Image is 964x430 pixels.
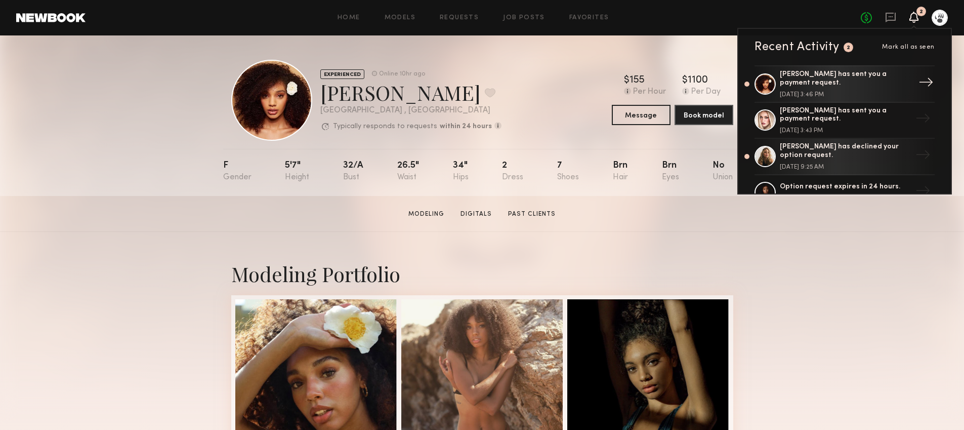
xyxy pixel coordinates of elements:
p: Typically responds to requests [333,123,437,130]
div: 2 [919,9,923,15]
a: Home [338,15,360,21]
div: [DATE] 3:43 PM [780,128,911,134]
div: 155 [630,75,645,86]
a: Modeling [404,210,448,219]
div: EXPERIENCED [320,69,364,79]
a: Digitals [456,210,496,219]
div: No [712,161,733,182]
div: → [911,143,935,170]
a: [PERSON_NAME] has sent you a payment request.[DATE] 3:46 PM→ [755,65,935,103]
button: Message [612,105,670,125]
div: → [914,71,938,97]
div: [PERSON_NAME] has declined your option request. [780,143,911,160]
a: Job Posts [503,15,545,21]
div: [PERSON_NAME] has sent you a payment request. [780,107,911,124]
b: within 24 hours [440,123,492,130]
div: 2 [847,45,851,51]
div: [PERSON_NAME] has sent you a payment request. [780,70,911,88]
div: Modeling Portfolio [231,260,733,287]
div: 32/a [343,161,363,182]
span: Mark all as seen [882,44,935,50]
div: $ [624,75,630,86]
div: 1100 [688,75,708,86]
div: 7 [557,161,579,182]
div: [PERSON_NAME] [320,79,501,106]
div: [DATE] 3:46 PM [780,92,911,98]
a: Models [385,15,415,21]
button: Book model [675,105,733,125]
a: Requests [440,15,479,21]
div: → [911,179,935,206]
a: Option request expires in 24 hours.→ [755,175,935,211]
div: 2 [502,161,523,182]
div: Per Hour [633,88,666,97]
div: [DATE] 9:25 AM [780,164,911,170]
div: Recent Activity [755,41,840,53]
div: $ [682,75,688,86]
div: → [911,107,935,133]
a: Past Clients [504,210,560,219]
a: [PERSON_NAME] has declined your option request.[DATE] 9:25 AM→ [755,139,935,175]
div: Option request expires in 24 hours. [780,183,911,191]
div: Brn [662,161,679,182]
div: 5'7" [285,161,309,182]
a: [PERSON_NAME] has sent you a payment request.[DATE] 3:43 PM→ [755,103,935,139]
div: 26.5" [397,161,419,182]
div: F [223,161,252,182]
div: Online 10hr ago [379,71,425,77]
div: Per Day [691,88,721,97]
div: [GEOGRAPHIC_DATA] , [GEOGRAPHIC_DATA] [320,106,501,115]
div: 34" [453,161,469,182]
div: Brn [613,161,628,182]
a: Favorites [569,15,609,21]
